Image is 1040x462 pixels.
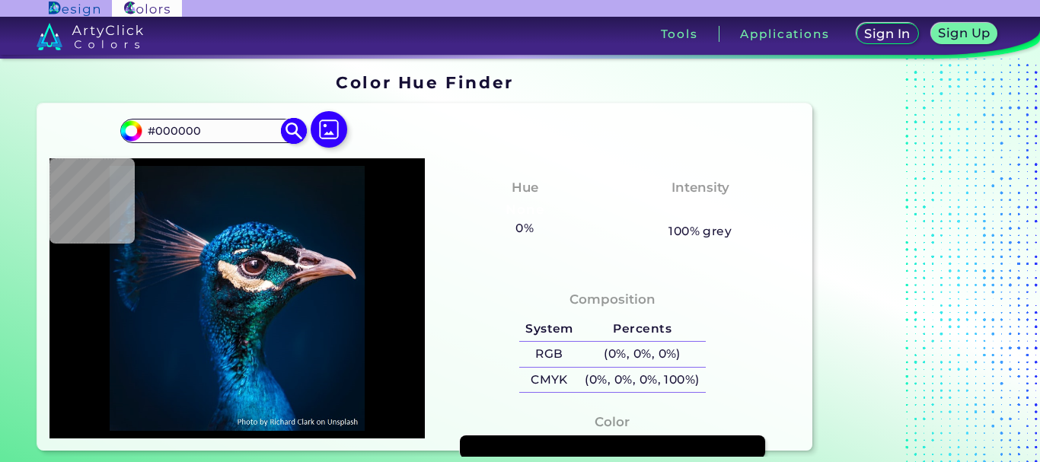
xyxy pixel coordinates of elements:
img: ArtyClick Design logo [49,2,100,16]
h5: System [519,316,579,341]
h3: None [675,201,726,219]
a: Sign Up [934,24,994,43]
h5: Percents [579,316,706,341]
h5: (0%, 0%, 0%) [579,342,706,367]
h4: Intensity [672,177,729,199]
a: Sign In [860,24,915,43]
img: img_pavlin.jpg [57,166,417,431]
img: logo_artyclick_colors_white.svg [37,23,144,50]
h5: 100% grey [668,221,732,241]
h5: RGB [519,342,579,367]
img: icon search [281,117,308,144]
img: icon picture [311,111,347,148]
h1: Color Hue Finder [336,71,513,94]
h5: 0% [510,218,540,238]
h3: Applications [740,28,829,40]
h5: Sign In [867,28,908,40]
h4: Color [595,411,630,433]
h5: CMYK [519,368,579,393]
h5: Sign Up [941,27,988,39]
h3: Tools [661,28,698,40]
input: type color.. [142,120,284,141]
h3: None [499,201,550,219]
h5: (0%, 0%, 0%, 100%) [579,368,706,393]
h4: Hue [512,177,538,199]
h4: Composition [569,288,656,311]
